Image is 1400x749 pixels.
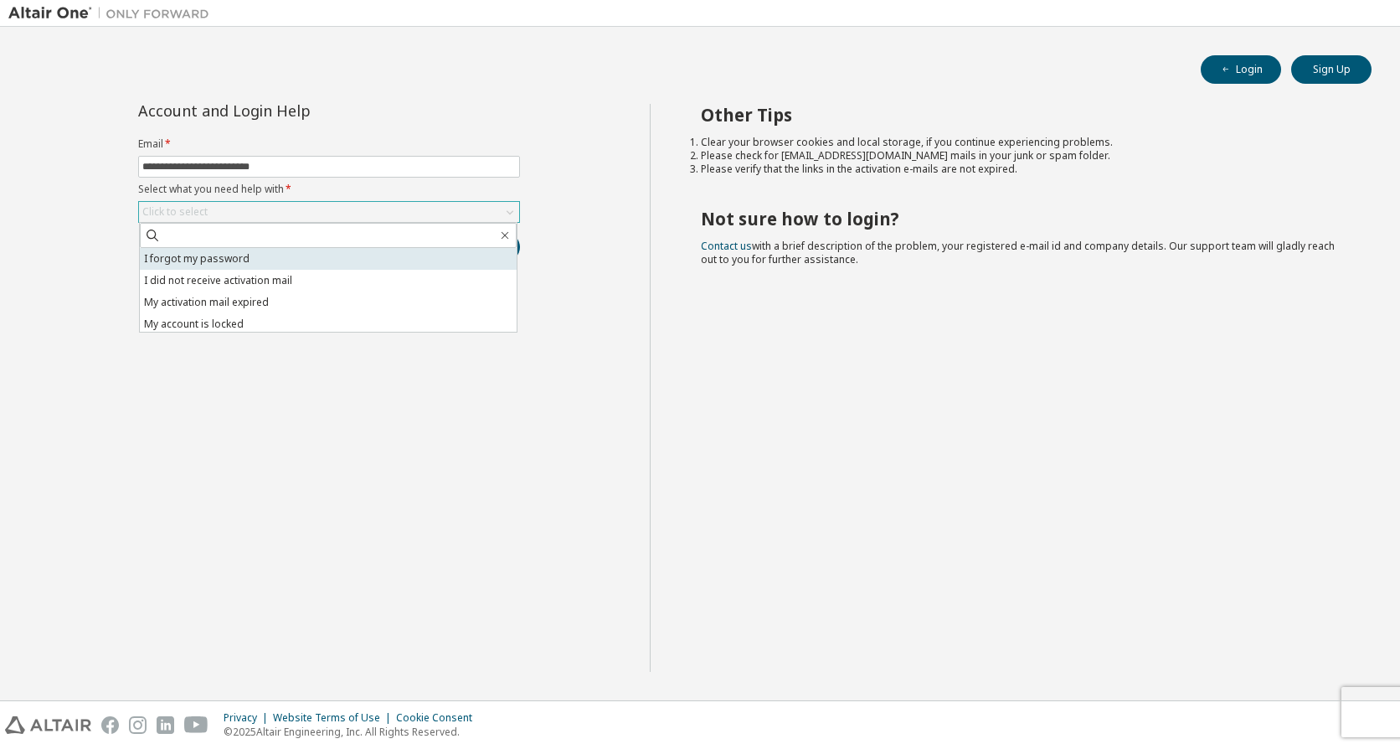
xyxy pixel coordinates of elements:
button: Login [1201,55,1281,84]
div: Website Terms of Use [273,711,396,725]
img: altair_logo.svg [5,716,91,734]
label: Select what you need help with [138,183,520,196]
label: Email [138,137,520,151]
li: I forgot my password [140,248,517,270]
div: Click to select [139,202,519,222]
a: Contact us [701,239,752,253]
h2: Not sure how to login? [701,208,1342,230]
div: Click to select [142,205,208,219]
li: Clear your browser cookies and local storage, if you continue experiencing problems. [701,136,1342,149]
button: Sign Up [1291,55,1372,84]
img: linkedin.svg [157,716,174,734]
img: instagram.svg [129,716,147,734]
span: with a brief description of the problem, your registered e-mail id and company details. Our suppo... [701,239,1335,266]
img: Altair One [8,5,218,22]
li: Please verify that the links in the activation e-mails are not expired. [701,163,1342,176]
img: facebook.svg [101,716,119,734]
img: youtube.svg [184,716,208,734]
h2: Other Tips [701,104,1342,126]
li: Please check for [EMAIL_ADDRESS][DOMAIN_NAME] mails in your junk or spam folder. [701,149,1342,163]
p: © 2025 Altair Engineering, Inc. All Rights Reserved. [224,725,482,739]
div: Privacy [224,711,273,725]
div: Cookie Consent [396,711,482,725]
div: Account and Login Help [138,104,444,117]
